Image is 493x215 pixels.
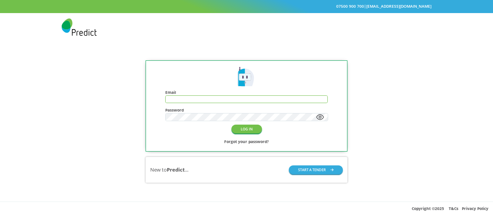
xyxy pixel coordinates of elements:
img: Predict Mobile [62,18,97,36]
b: Predict [167,166,185,173]
a: Forgot your password? [224,138,269,145]
div: New to ... [150,166,188,173]
a: [EMAIL_ADDRESS][DOMAIN_NAME] [366,3,431,9]
a: 07500 900 700 [336,3,364,9]
a: Privacy Policy [462,206,488,211]
h4: Email [165,90,328,95]
button: LOG IN [231,125,262,133]
h4: Password [165,108,328,112]
img: Predict Mobile [236,66,257,88]
div: | [62,3,431,10]
button: START A TENDER [289,165,343,174]
a: T&Cs [449,206,458,211]
keeper-lock: Open Keeper Popup [318,95,327,105]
